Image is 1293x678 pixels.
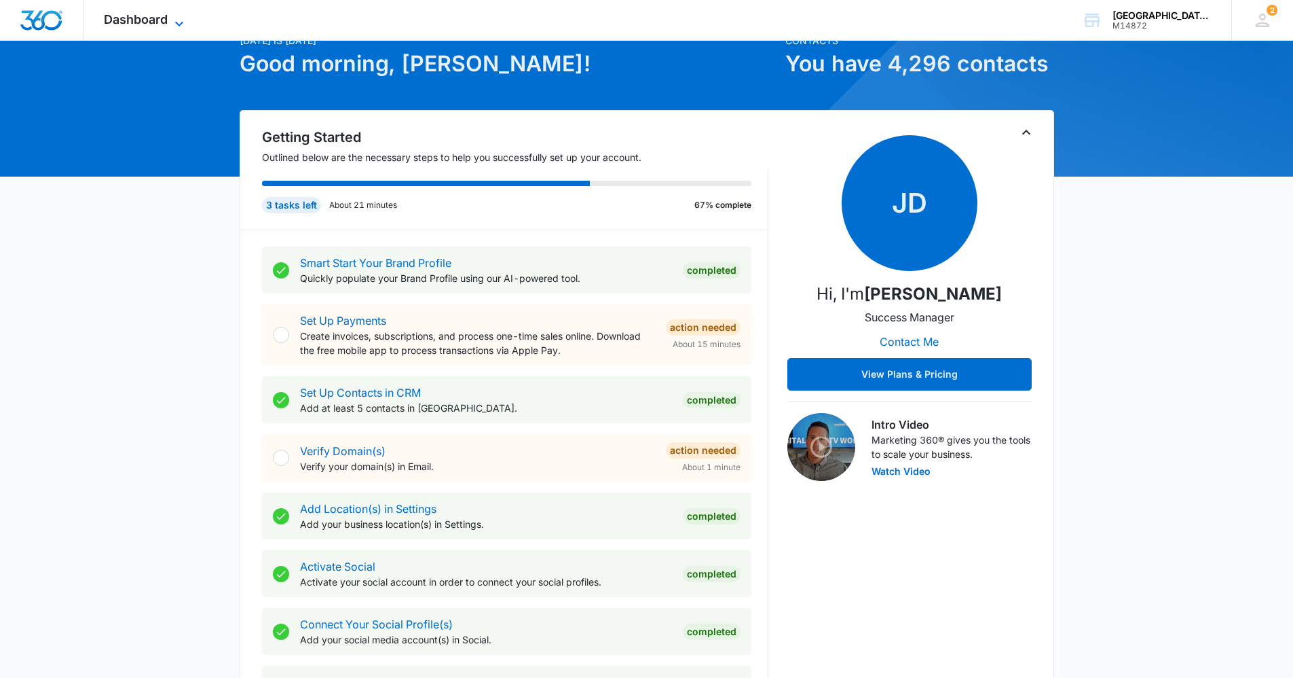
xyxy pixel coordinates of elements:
span: About 1 minute [682,461,741,474]
p: Verify your domain(s) in Email. [300,459,655,474]
button: Watch Video [872,467,931,476]
div: account id [1112,21,1212,31]
a: Add Location(s) in Settings [300,502,436,516]
div: account name [1112,10,1212,21]
button: View Plans & Pricing [787,358,1032,391]
a: Verify Domain(s) [300,444,386,458]
div: Action Needed [666,442,741,459]
div: Completed [683,392,741,408]
p: 67% complete [694,199,751,211]
img: Intro Video [787,413,855,481]
div: Completed [683,566,741,582]
span: About 15 minutes [673,338,741,351]
p: Add at least 5 contacts in [GEOGRAPHIC_DATA]. [300,401,672,415]
strong: [PERSON_NAME] [864,284,1002,304]
p: Activate your social account in order to connect your social profiles. [300,575,672,589]
div: Action Needed [666,319,741,336]
a: Smart Start Your Brand Profile [300,256,451,270]
span: 2 [1267,5,1277,16]
h3: Intro Video [872,416,1032,433]
span: JD [842,135,977,271]
p: Marketing 360® gives you the tools to scale your business. [872,433,1032,461]
a: Activate Social [300,560,375,573]
h1: Good morning, [PERSON_NAME]! [240,48,777,80]
div: notifications count [1267,5,1277,16]
p: Add your business location(s) in Settings. [300,517,672,531]
div: 3 tasks left [262,197,321,213]
div: Completed [683,508,741,524]
a: Set Up Payments [300,314,386,327]
p: Success Manager [865,309,954,325]
button: Contact Me [866,325,952,358]
div: Completed [683,624,741,640]
p: Add your social media account(s) in Social. [300,632,672,647]
p: About 21 minutes [329,199,397,211]
a: Set Up Contacts in CRM [300,386,421,399]
h2: Getting Started [262,127,768,147]
a: Connect Your Social Profile(s) [300,618,453,631]
p: Create invoices, subscriptions, and process one-time sales online. Download the free mobile app t... [300,329,655,357]
p: Quickly populate your Brand Profile using our AI-powered tool. [300,271,672,285]
p: Outlined below are the necessary steps to help you successfully set up your account. [262,150,768,164]
div: Completed [683,262,741,279]
button: Toggle Collapse [1018,124,1034,141]
span: Dashboard [104,12,168,26]
p: Hi, I'm [817,282,1002,306]
h1: You have 4,296 contacts [785,48,1054,80]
